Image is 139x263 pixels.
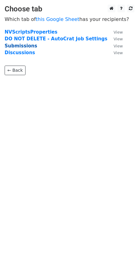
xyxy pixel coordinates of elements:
[5,66,26,75] a: ← Back
[5,5,134,14] h3: Choose tab
[107,43,123,49] a: View
[107,29,123,35] a: View
[5,50,35,55] a: Discussions
[5,43,37,49] a: Submissions
[113,30,123,34] small: View
[113,51,123,55] small: View
[107,50,123,55] a: View
[5,16,134,22] p: Which tab of has your recipients?
[113,44,123,48] small: View
[5,29,58,35] a: NVScriptsProperties
[5,36,107,42] a: DO NOT DELETE - AutoCrat Job Settings
[36,16,79,22] a: this Google Sheet
[107,36,123,42] a: View
[108,233,139,263] iframe: Chat Widget
[113,37,123,41] small: View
